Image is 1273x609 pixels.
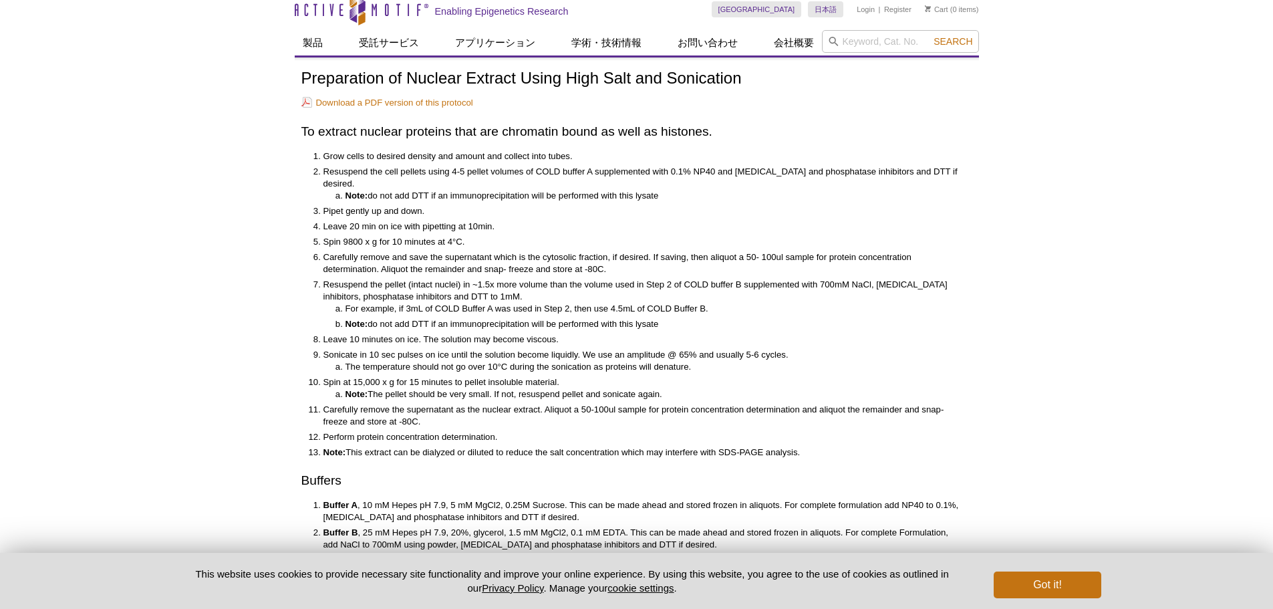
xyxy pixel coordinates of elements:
[345,361,959,373] li: The temperature should not go over 10°C during the sonication as proteins will denature.
[323,236,959,248] li: Spin 9800 x g for 10 minutes at 4°C.
[351,30,427,55] a: 受託サービス
[925,5,948,14] a: Cart
[994,572,1101,598] button: Got it!
[925,1,979,17] li: (0 items)
[323,500,358,510] strong: Buffer A
[323,279,959,330] li: Resuspend the pellet (intact nuclei) in ~1.5x more volume than the volume used in Step 2 of COLD ...
[345,319,368,329] strong: Note:
[323,205,959,217] li: Pipet gently up and down.
[323,376,959,400] li: Spin at 15,000 x g for 15 minutes to pellet insoluble material.
[323,447,959,459] li: This extract can be dialyzed or diluted to reduce the salt concentration which may interfere with...
[323,527,959,551] li: , 25 mM Hepes pH 7.9, 20%, glycerol, 1.5 mM MgCl2, 0.1 mM EDTA. This can be made ahead and stored...
[670,30,746,55] a: お問い合わせ
[301,471,972,489] h2: Buffers
[345,303,959,315] li: For example, if 3mL of COLD Buffer A was used in Step 2, then use 4.5mL of COLD Buffer B.
[301,96,473,109] a: Download a PDF version of this protocol
[323,150,959,162] li: Grow cells to desired density and amount and collect into tubes.
[301,122,972,140] h2: To extract nuclear proteins that are chromatin bound as well as histones.
[323,251,959,275] li: Carefully remove and save the supernatant which is the cytosolic fraction, if desired. If saving,...
[930,35,976,47] button: Search
[323,404,959,428] li: Carefully remove the supernatant as the nuclear extract. Aliquot a 50-100ul sample for protein co...
[323,499,959,523] li: , 10 mM Hepes pH 7.9, 5 mM MgCl2, 0.25M Sucrose. This can be made ahead and stored frozen in aliq...
[482,582,543,594] a: Privacy Policy
[563,30,650,55] a: 学術・技術情報
[345,191,368,201] strong: Note:
[323,447,346,457] strong: Note:
[879,1,881,17] li: |
[447,30,543,55] a: アプリケーション
[712,1,802,17] a: [GEOGRAPHIC_DATA]
[607,582,674,594] button: cookie settings
[301,70,972,89] h1: Preparation of Nuclear Extract Using High Salt and Sonication
[345,388,959,400] li: The pellet should be very small. If not, resuspend pellet and sonicate again.
[323,221,959,233] li: Leave 20 min on ice with pipetting at 10min.
[323,431,959,443] li: Perform protein concentration determination.
[857,5,875,14] a: Login
[884,5,911,14] a: Register
[172,567,972,595] p: This website uses cookies to provide necessary site functionality and improve your online experie...
[323,349,959,373] li: Sonicate in 10 sec pulses on ice until the solution become liquidly. We use an amplitude @ 65% an...
[822,30,979,53] input: Keyword, Cat. No.
[435,5,569,17] h2: Enabling Epigenetics Research
[345,190,959,202] li: do not add DTT if an immunoprecipitation will be performed with this lysate
[345,318,959,330] li: do not add DTT if an immunoprecipitation will be performed with this lysate
[345,389,368,399] strong: Note:
[934,36,972,47] span: Search
[323,527,358,537] strong: Buffer B
[766,30,822,55] a: 会社概要
[295,30,331,55] a: 製品
[925,5,931,12] img: Your Cart
[323,334,959,346] li: Leave 10 minutes on ice. The solution may become viscous.
[808,1,843,17] a: 日本語
[323,166,959,202] li: Resuspend the cell pellets using 4-5 pellet volumes of COLD buffer A supplemented with 0.1% NP40 ...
